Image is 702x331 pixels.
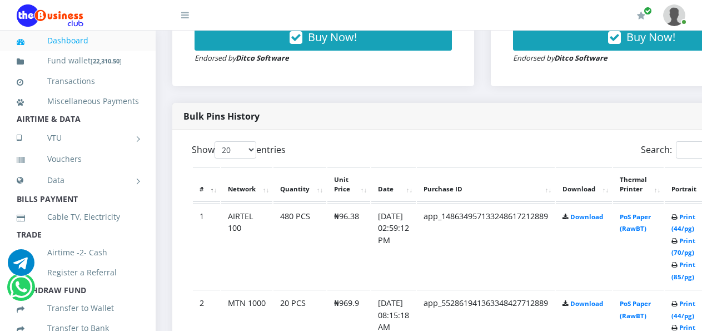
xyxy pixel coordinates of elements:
th: Thermal Printer: activate to sort column ascending [613,167,664,202]
strong: Bulk Pins History [183,110,260,122]
button: Buy Now! [195,24,452,51]
img: Logo [17,4,83,27]
a: VTU [17,124,139,152]
td: [DATE] 02:59:12 PM [371,203,416,289]
th: Purchase ID: activate to sort column ascending [417,167,555,202]
label: Show entries [192,141,286,159]
a: Transfer to Wallet [17,295,139,321]
select: Showentries [215,141,256,159]
a: Print (70/pg) [671,236,695,257]
a: Print (44/pg) [671,213,695,233]
th: Download: activate to sort column ascending [556,167,612,202]
th: Network: activate to sort column ascending [221,167,272,202]
th: Date: activate to sort column ascending [371,167,416,202]
span: Renew/Upgrade Subscription [644,7,652,15]
i: Renew/Upgrade Subscription [637,11,645,20]
th: #: activate to sort column descending [193,167,220,202]
a: PoS Paper (RawBT) [620,213,651,233]
a: Vouchers [17,146,139,172]
a: Cable TV, Electricity [17,204,139,230]
strong: Ditco Software [554,53,608,63]
a: Transactions [17,68,139,94]
small: [ ] [91,57,122,65]
a: Download [570,299,603,308]
th: Unit Price: activate to sort column ascending [327,167,370,202]
a: Print (85/pg) [671,260,695,281]
a: PoS Paper (RawBT) [620,299,651,320]
a: Print (44/pg) [671,299,695,320]
span: Buy Now! [626,29,675,45]
small: Endorsed by [195,53,289,63]
a: Miscellaneous Payments [17,88,139,114]
a: Chat for support [8,258,34,276]
img: User [663,4,685,26]
small: Endorsed by [513,53,608,63]
a: Dashboard [17,28,139,53]
a: Data [17,166,139,194]
td: 1 [193,203,220,289]
th: Quantity: activate to sort column ascending [273,167,326,202]
td: ₦96.38 [327,203,370,289]
a: Airtime -2- Cash [17,240,139,265]
a: Chat for support [9,282,32,300]
td: AIRTEL 100 [221,203,272,289]
b: 22,310.50 [93,57,120,65]
a: Download [570,213,603,221]
span: Buy Now! [308,29,357,45]
a: Register a Referral [17,260,139,285]
td: 480 PCS [273,203,326,289]
strong: Ditco Software [236,53,289,63]
td: app_148634957133248617212889 [417,203,555,289]
a: Fund wallet[22,310.50] [17,48,139,74]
